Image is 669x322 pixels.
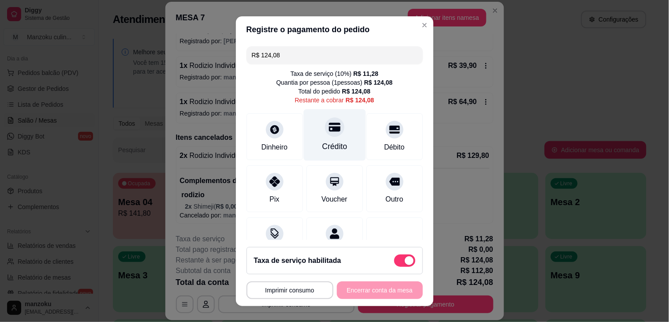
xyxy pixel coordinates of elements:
button: Close [418,18,432,32]
div: R$ 124,08 [346,96,374,105]
div: Dinheiro [262,142,288,153]
input: Ex.: hambúrguer de cordeiro [252,46,418,64]
div: Quantia por pessoa ( 1 pessoas) [277,78,393,87]
button: Imprimir consumo [247,281,333,299]
div: Outro [385,194,403,205]
div: Crédito [322,141,347,152]
h2: Taxa de serviço habilitada [254,255,341,266]
header: Registre o pagamento do pedido [236,16,434,43]
div: Total do pedido [299,87,371,96]
div: Restante a cobrar [295,96,374,105]
div: R$ 124,08 [364,78,393,87]
div: Taxa de serviço ( 10 %) [291,69,378,78]
div: R$ 124,08 [342,87,371,96]
div: Débito [384,142,404,153]
div: R$ 11,28 [353,69,378,78]
div: Pix [269,194,279,205]
div: Voucher [321,194,348,205]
